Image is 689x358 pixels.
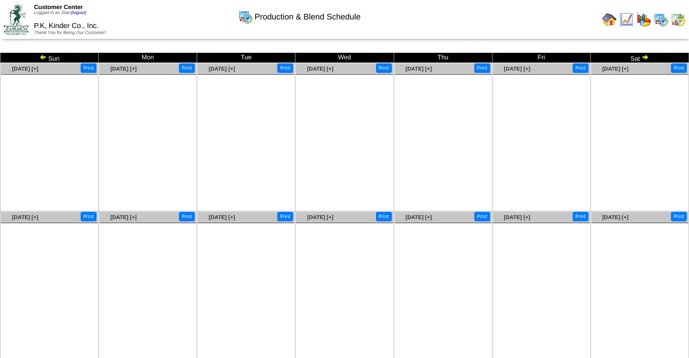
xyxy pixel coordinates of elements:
[307,66,333,72] a: [DATE] [+]
[39,53,47,61] img: arrowleft.gif
[590,53,689,63] td: Sat
[238,10,253,24] img: calendarprod.gif
[671,63,687,73] button: Print
[654,12,668,27] img: calendarprod.gif
[504,214,530,220] a: [DATE] [+]
[671,212,687,221] button: Print
[0,53,99,63] td: Sun
[307,214,333,220] a: [DATE] [+]
[602,12,617,27] img: home.gif
[12,66,38,72] a: [DATE] [+]
[376,212,392,221] button: Print
[209,66,235,72] a: [DATE] [+]
[197,53,295,63] td: Tue
[179,63,195,73] button: Print
[255,12,361,22] span: Production & Blend Schedule
[394,53,492,63] td: Thu
[636,12,651,27] img: graph.gif
[209,214,235,220] a: [DATE] [+]
[71,10,87,15] a: (logout)
[474,63,490,73] button: Print
[34,4,83,10] span: Customer Center
[295,53,394,63] td: Wed
[277,212,293,221] button: Print
[405,214,432,220] a: [DATE] [+]
[376,63,392,73] button: Print
[602,214,628,220] a: [DATE] [+]
[619,12,634,27] img: line_graph.gif
[111,214,137,220] a: [DATE] [+]
[12,214,38,220] a: [DATE] [+]
[671,12,685,27] img: calendarinout.gif
[573,63,588,73] button: Print
[474,212,490,221] button: Print
[34,10,87,15] span: Logged in as Starr
[602,66,628,72] a: [DATE] [+]
[81,212,96,221] button: Print
[504,66,530,72] a: [DATE] [+]
[573,212,588,221] button: Print
[179,212,195,221] button: Print
[111,66,137,72] a: [DATE] [+]
[34,30,106,35] span: Thank You for Being Our Customer!
[492,53,590,63] td: Fri
[277,63,293,73] button: Print
[4,4,29,34] img: ZoRoCo_Logo(Green%26Foil)%20jpg.webp
[405,66,432,72] a: [DATE] [+]
[34,22,99,30] span: P.K, Kinder Co., Inc.
[641,53,649,61] img: arrowright.gif
[81,63,96,73] button: Print
[99,53,197,63] td: Mon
